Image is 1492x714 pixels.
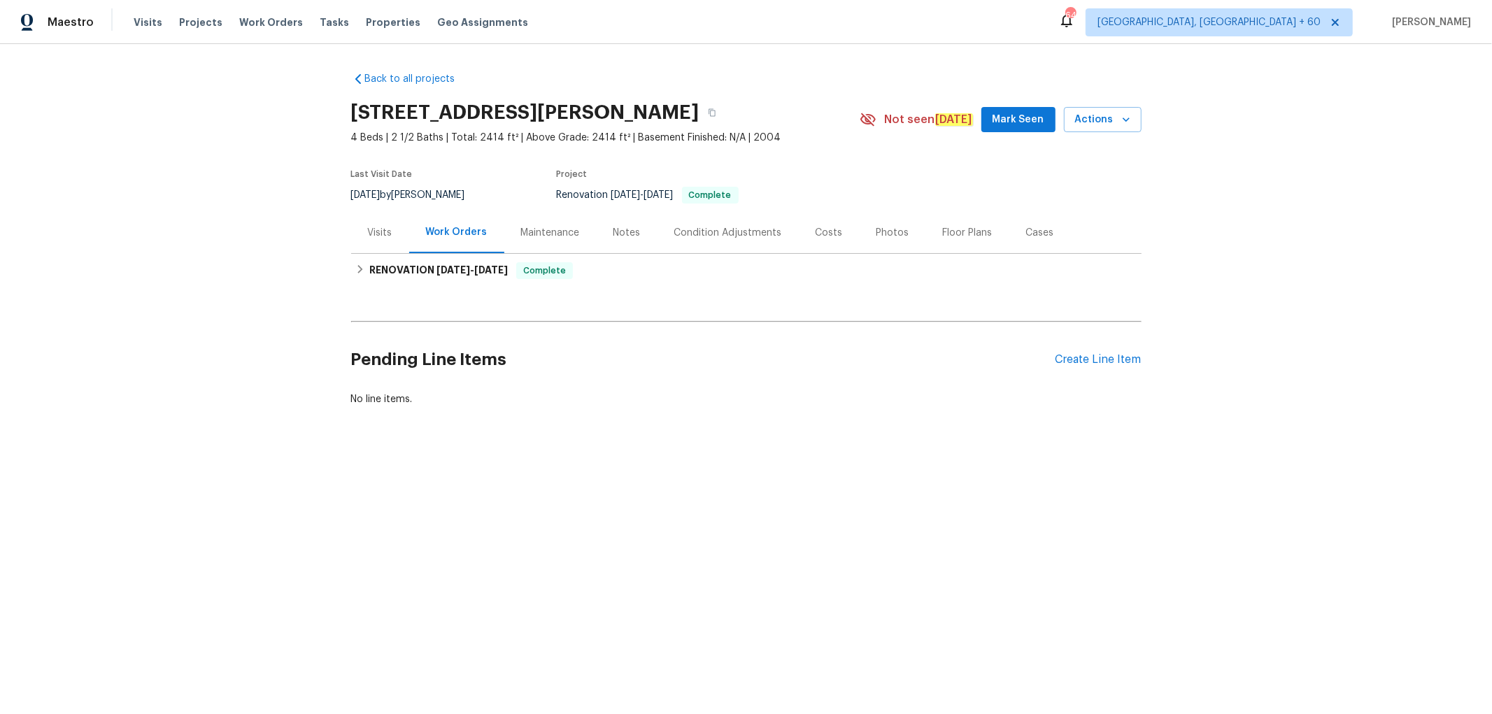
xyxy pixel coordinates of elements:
[48,15,94,29] span: Maestro
[518,264,571,278] span: Complete
[351,254,1142,287] div: RENOVATION [DATE]-[DATE]Complete
[943,226,993,240] div: Floor Plans
[351,327,1056,392] h2: Pending Line Items
[1097,15,1321,29] span: [GEOGRAPHIC_DATA], [GEOGRAPHIC_DATA] + 60
[557,170,588,178] span: Project
[436,265,470,275] span: [DATE]
[320,17,349,27] span: Tasks
[611,190,674,200] span: -
[366,15,420,29] span: Properties
[876,226,909,240] div: Photos
[557,190,739,200] span: Renovation
[134,15,162,29] span: Visits
[437,15,528,29] span: Geo Assignments
[674,226,782,240] div: Condition Adjustments
[935,113,973,126] em: [DATE]
[426,225,488,239] div: Work Orders
[351,187,482,204] div: by [PERSON_NAME]
[239,15,303,29] span: Work Orders
[1386,15,1471,29] span: [PERSON_NAME]
[644,190,674,200] span: [DATE]
[179,15,222,29] span: Projects
[1065,8,1075,22] div: 641
[611,190,641,200] span: [DATE]
[699,100,725,125] button: Copy Address
[351,392,1142,406] div: No line items.
[1026,226,1054,240] div: Cases
[351,190,381,200] span: [DATE]
[351,131,860,145] span: 4 Beds | 2 1/2 Baths | Total: 2414 ft² | Above Grade: 2414 ft² | Basement Finished: N/A | 2004
[521,226,580,240] div: Maintenance
[368,226,392,240] div: Visits
[436,265,508,275] span: -
[981,107,1056,133] button: Mark Seen
[1064,107,1142,133] button: Actions
[683,191,737,199] span: Complete
[351,106,699,120] h2: [STREET_ADDRESS][PERSON_NAME]
[474,265,508,275] span: [DATE]
[816,226,843,240] div: Costs
[1056,353,1142,366] div: Create Line Item
[351,72,485,86] a: Back to all projects
[613,226,641,240] div: Notes
[351,170,413,178] span: Last Visit Date
[1075,111,1130,129] span: Actions
[885,113,973,127] span: Not seen
[369,262,508,279] h6: RENOVATION
[993,111,1044,129] span: Mark Seen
